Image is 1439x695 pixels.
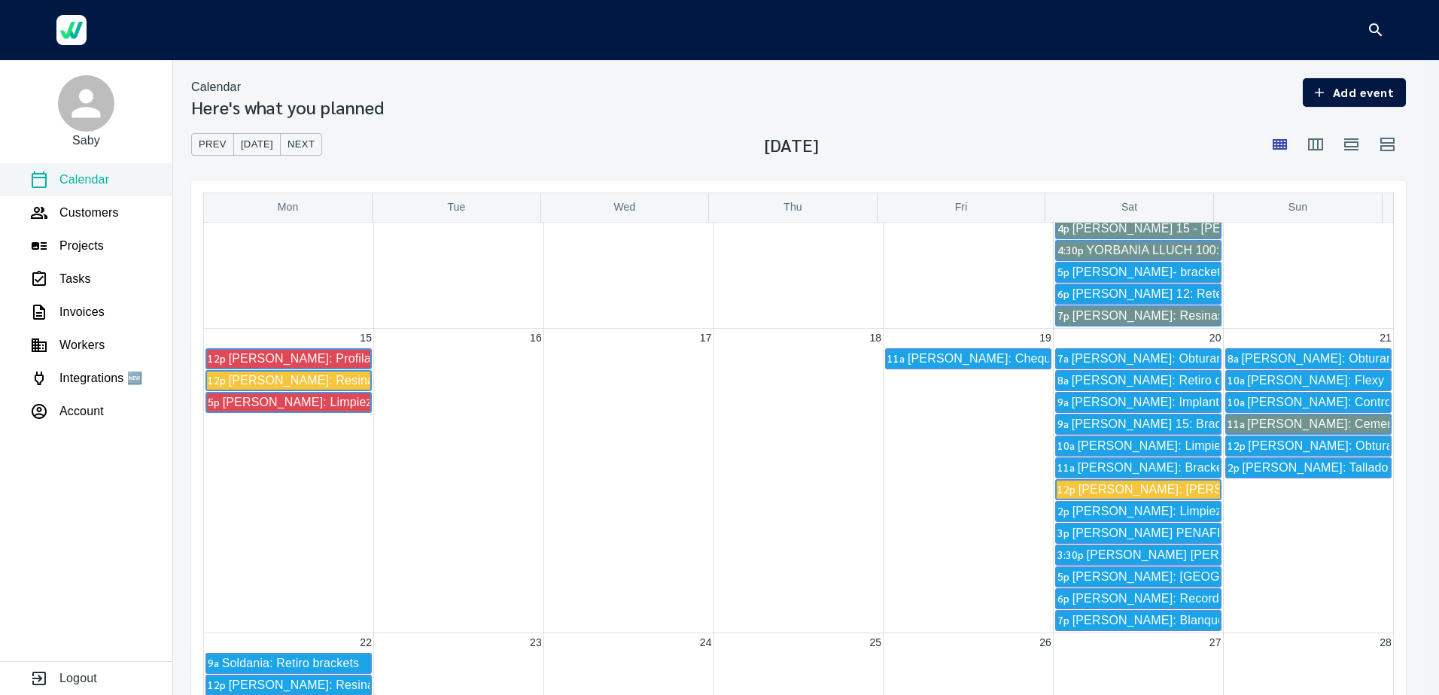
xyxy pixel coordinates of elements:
[191,96,384,117] h3: Here's what you planned
[1072,570,1307,583] span: [PERSON_NAME]: [GEOGRAPHIC_DATA]
[1072,309,1225,322] span: [PERSON_NAME]: Resinas
[1072,396,1267,408] span: [PERSON_NAME]: Implantes 30-19
[1057,417,1069,430] span: 9a
[1038,329,1053,347] span: 19
[1378,633,1393,651] span: 28
[613,201,635,213] span: Wed
[59,336,105,354] p: Workers
[1078,483,1286,496] span: [PERSON_NAME]: [PERSON_NAME]
[208,395,220,408] span: 5p
[1057,287,1069,300] span: 6p
[59,204,119,222] p: Customers
[208,656,219,669] span: 9a
[358,329,373,347] span: 15
[1057,460,1075,474] span: 11a
[30,336,105,354] a: Workers
[287,136,315,153] span: Next
[1072,527,1385,539] span: [PERSON_NAME] PENAFER [PERSON_NAME]: Control
[1072,374,1279,387] span: [PERSON_NAME]: Retiro de brackets
[208,678,226,691] span: 12p
[222,657,360,669] span: Soldania: Retiro brackets
[72,132,100,150] p: Saby
[1228,373,1245,387] span: 10a
[30,369,142,387] a: Integrations 🆕
[191,78,384,96] nav: breadcrumb
[1242,461,1388,474] span: [PERSON_NAME]: Tallado
[1057,591,1069,605] span: 6p
[280,133,322,156] button: Next
[30,204,119,222] a: Customers
[1072,505,1281,517] span: [PERSON_NAME]: Limpieza profunda
[1057,243,1084,256] span: 4:30p
[1288,201,1307,213] span: Sun
[1072,222,1356,235] span: [PERSON_NAME] 15 - [PERSON_NAME]: Brackets
[1247,396,1394,408] span: [PERSON_NAME]: Control
[59,237,104,255] p: Projects
[1208,329,1223,347] span: 20
[229,374,381,387] span: [PERSON_NAME]: Resinas
[1378,329,1393,347] span: 21
[1248,439,1424,452] span: [PERSON_NAME]: Obturar # 29
[783,201,802,213] span: Thu
[1057,569,1069,583] span: 5p
[1228,460,1240,474] span: 2p
[1078,439,1234,452] span: [PERSON_NAME]: Limpieza
[59,270,91,288] p: Tasks
[59,171,109,189] p: Calendar
[208,351,226,365] span: 12p
[1247,374,1384,387] span: [PERSON_NAME]: Flexy
[868,329,883,347] span: 18
[1057,351,1069,365] span: 7a
[528,633,543,651] span: 23
[229,678,374,691] span: [PERSON_NAME]: Resina
[59,303,105,321] p: Invoices
[1228,439,1246,452] span: 12p
[229,352,470,365] span: [PERSON_NAME]: Profilaxis ( recordatorio )
[447,201,465,213] span: Tue
[908,352,1109,365] span: [PERSON_NAME]: Chequeo general
[30,171,109,189] a: Calendar
[233,133,281,156] button: [DATE]
[59,402,104,420] p: Account
[1057,482,1075,496] span: 12p
[30,270,91,288] a: Tasks
[1087,548,1343,561] span: [PERSON_NAME] [PERSON_NAME]: Resinas
[1228,417,1245,430] span: 11a
[241,136,273,153] span: [DATE]
[698,633,713,651] span: 24
[1121,201,1137,213] span: Sat
[955,201,968,213] span: Fri
[1298,126,1334,162] button: Week
[1086,244,1366,256] span: YORBANIA LLUCH 100: Brackets cancelo por viaje
[1241,352,1432,365] span: [PERSON_NAME]: Obturar [DATE]
[765,134,819,155] h3: [DATE]
[1057,265,1069,278] span: 5p
[1057,395,1069,408] span: 9a
[1370,126,1406,162] button: Agenda
[1228,351,1239,365] span: 8a
[1057,504,1069,517] span: 2p
[887,351,905,365] span: 11a
[30,303,105,321] a: Invoices
[1057,613,1069,627] span: 7p
[1072,417,1244,430] span: [PERSON_NAME] 15: Brackets
[868,633,883,651] span: 25
[191,78,241,96] p: Calendar
[56,15,87,45] img: Werkgo Logo
[59,669,97,687] p: Logout
[199,136,227,153] span: Prev
[1057,526,1069,539] span: 3p
[45,8,98,53] a: Werkgo Logo
[1057,308,1069,322] span: 7p
[1334,126,1370,162] button: Day
[1261,126,1298,162] button: Month
[1057,373,1069,387] span: 8a
[528,329,543,347] span: 16
[30,237,104,255] a: Projects
[1072,352,1255,365] span: [PERSON_NAME]: Obturar Pza 3
[191,133,234,156] button: Prev
[278,201,299,213] span: Mon
[223,396,379,408] span: [PERSON_NAME]: Limpieza
[1057,548,1084,561] span: 3:30p
[1057,439,1075,452] span: 10a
